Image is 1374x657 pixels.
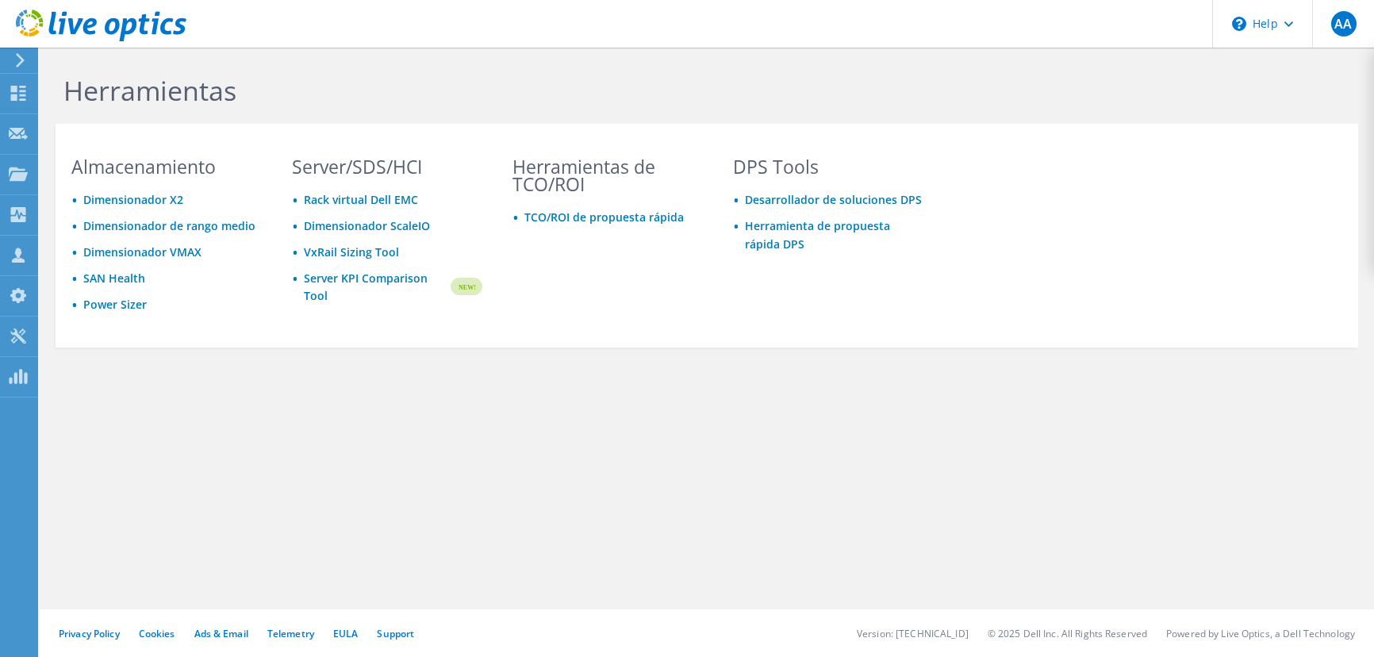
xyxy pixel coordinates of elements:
h3: DPS Tools [733,158,923,175]
a: Dimensionador VMAX [83,244,201,259]
a: Rack virtual Dell EMC [304,192,418,207]
img: new-badge.svg [448,268,482,305]
li: Powered by Live Optics, a Dell Technology [1166,627,1355,640]
svg: \n [1232,17,1246,31]
li: © 2025 Dell Inc. All Rights Reserved [988,627,1147,640]
a: EULA [333,627,358,640]
a: Power Sizer [83,297,147,312]
a: Desarrollador de soluciones DPS [745,192,922,207]
a: Server KPI Comparison Tool [304,270,448,305]
a: Cookies [139,627,175,640]
a: Ads & Email [194,627,248,640]
a: Dimensionador X2 [83,192,183,207]
h3: Herramientas de TCO/ROI [512,158,703,193]
h3: Almacenamiento [71,158,262,175]
h1: Herramientas [63,74,1134,107]
a: Dimensionador de rango medio [83,218,255,233]
a: VxRail Sizing Tool [304,244,399,259]
a: SAN Health [83,271,145,286]
a: Herramienta de propuesta rápida DPS [745,218,890,252]
span: AA [1331,11,1357,36]
a: Telemetry [267,627,314,640]
li: Version: [TECHNICAL_ID] [857,627,969,640]
a: Dimensionador ScaleIO [304,218,430,233]
h3: Server/SDS/HCI [292,158,482,175]
a: Support [377,627,414,640]
a: Privacy Policy [59,627,120,640]
a: TCO/ROI de propuesta rápida [524,209,684,225]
